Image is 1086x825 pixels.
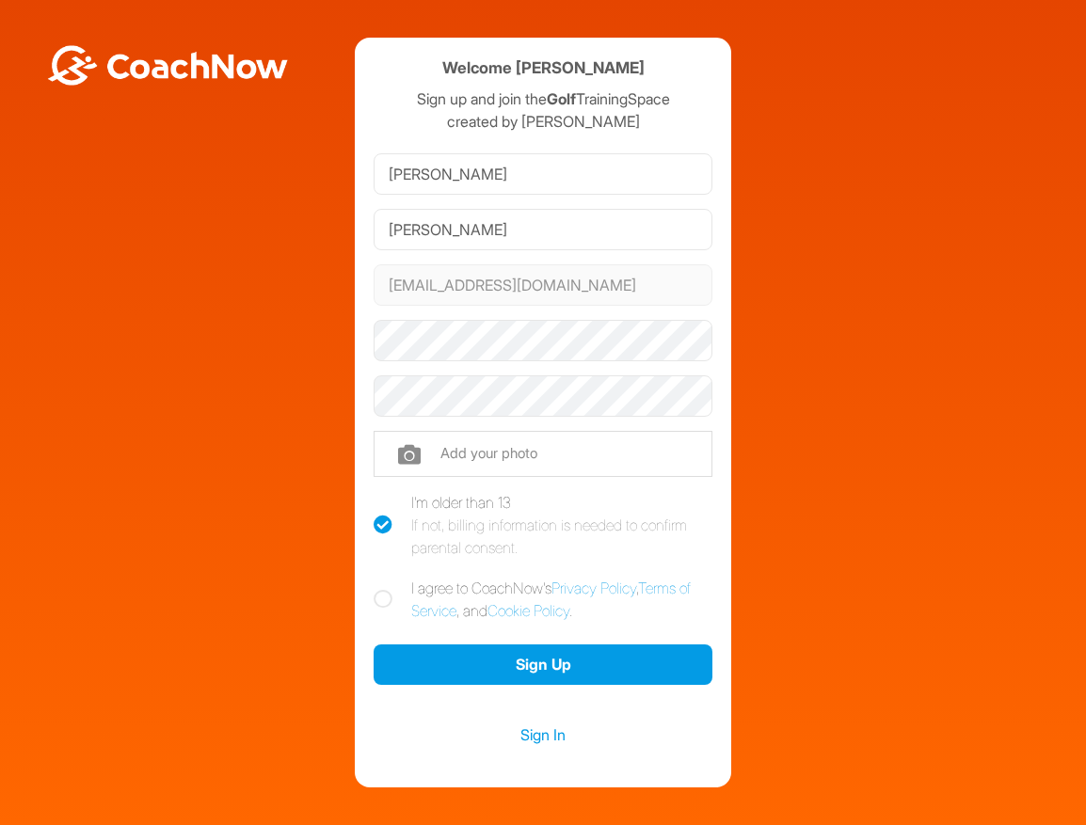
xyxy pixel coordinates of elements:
p: created by [PERSON_NAME] [374,110,712,133]
button: Sign Up [374,644,712,685]
div: I'm older than 13 [411,491,712,559]
div: If not, billing information is needed to confirm parental consent. [411,514,712,559]
h4: Welcome [PERSON_NAME] [442,56,645,80]
label: I agree to CoachNow's , , and . [374,577,712,622]
a: Privacy Policy [551,579,636,597]
a: Terms of Service [411,579,691,620]
input: Last Name [374,209,712,250]
img: BwLJSsUCoWCh5upNqxVrqldRgqLPVwmV24tXu5FoVAoFEpwwqQ3VIfuoInZCoVCoTD4vwADAC3ZFMkVEQFDAAAAAElFTkSuQmCC [45,45,290,86]
input: Email [374,264,712,306]
a: Cookie Policy [487,601,569,620]
input: First Name [374,153,712,195]
a: Sign In [374,722,712,747]
strong: Golf [547,89,576,108]
p: Sign up and join the TrainingSpace [374,87,712,110]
